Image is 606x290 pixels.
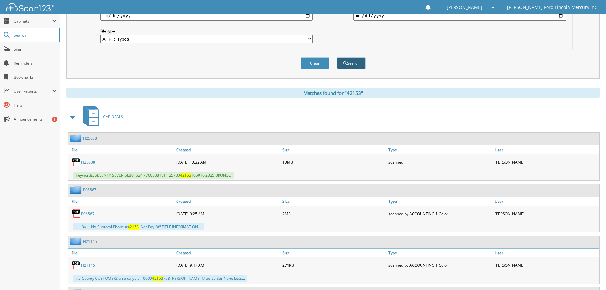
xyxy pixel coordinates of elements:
span: Help [14,103,57,108]
input: end [353,11,566,21]
div: [PERSON_NAME] [493,156,599,168]
div: [PERSON_NAME] [493,259,599,272]
input: start [100,11,313,21]
a: P06567 [81,211,94,216]
div: [DATE] 9:25 AM [175,207,281,220]
span: 42153 [128,224,139,230]
label: File type [100,28,313,34]
span: CAR DEALS [103,114,123,119]
div: Matches found for "42153" [66,88,600,98]
div: scanned by ACCOUNTING 1 Color [387,207,493,220]
div: 8 [52,117,57,122]
span: Scan [14,46,57,52]
img: scan123-logo-white.svg [6,3,54,11]
div: 2MB [281,207,387,220]
span: Reminders [14,60,57,66]
a: File [68,249,175,257]
div: [DATE] 9:47 AM [175,259,281,272]
span: Cabinets [14,18,52,24]
span: 42153 [180,173,191,178]
span: User Reports [14,88,52,94]
a: Created [175,249,281,257]
img: folder2.png [70,237,83,245]
img: PDF.png [72,260,81,270]
img: folder2.png [70,186,83,194]
a: Created [175,197,281,206]
a: Type [387,249,493,257]
a: Created [175,145,281,154]
a: File [68,145,175,154]
a: H25638 [81,159,95,165]
div: scanned [387,156,493,168]
div: ...7 County CUSTOMERS a re ua ye a _ 0000 758 [PERSON_NAME] © ae ee Ser None Less... [73,275,247,282]
div: ... . By __ NA Subtotal Phone # , Net Pay Off TITLE INFORMATION ... [73,223,204,230]
button: Clear [301,57,329,69]
a: User [493,249,599,257]
div: 271KB [281,259,387,272]
a: Size [281,197,387,206]
div: scanned by ACCOUNTING 1 Color [387,259,493,272]
a: Type [387,197,493,206]
a: H21115 [83,239,97,244]
span: Announcements [14,117,57,122]
a: Size [281,249,387,257]
span: 42153 [152,276,163,281]
img: folder2.png [70,134,83,142]
a: User [493,145,599,154]
img: PDF.png [72,157,81,167]
a: P06567 [83,187,96,193]
a: Type [387,145,493,154]
div: 10MB [281,156,387,168]
a: File [68,197,175,206]
span: Keywords: SEVENTY SEVEN SLB01624 7706538181 125733 105016 2025 BRONCO [73,172,234,179]
a: H21115 [81,263,95,268]
button: Search [337,57,366,69]
a: H25638 [83,136,97,141]
div: [DATE] 10:32 AM [175,156,281,168]
span: Bookmarks [14,74,57,80]
a: CAR DEALS [79,104,123,129]
img: PDF.png [72,209,81,218]
a: Size [281,145,387,154]
span: Search [14,32,56,38]
span: [PERSON_NAME] [447,5,482,9]
div: [PERSON_NAME] [493,207,599,220]
a: User [493,197,599,206]
span: [PERSON_NAME] Ford Lincoln Mercury inc [507,5,597,9]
